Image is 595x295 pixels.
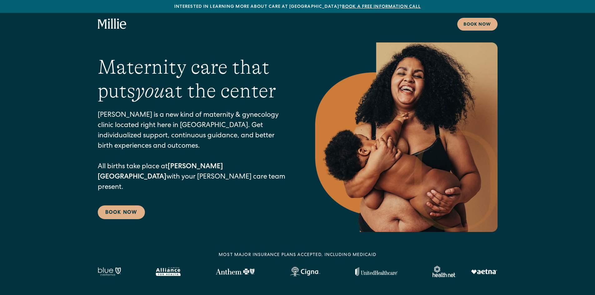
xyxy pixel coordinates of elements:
[98,55,290,103] h1: Maternity care that puts at the center
[433,266,456,277] img: Healthnet logo
[315,42,498,232] img: Smiling mother with her baby in arms, celebrating body positivity and the nurturing bond of postp...
[98,18,126,30] a: home
[219,252,376,258] div: MOST MAJOR INSURANCE PLANS ACCEPTED, INCLUDING MEDICAID
[457,18,498,31] a: Book now
[98,111,290,193] p: [PERSON_NAME] is a new kind of maternity & gynecology clinic located right here in [GEOGRAPHIC_DA...
[135,80,165,102] em: you
[98,267,121,276] img: Blue California logo
[98,205,145,219] a: Book Now
[290,267,320,277] img: Cigna logo
[471,269,497,274] img: Aetna logo
[355,267,398,276] img: United Healthcare logo
[156,267,181,276] img: Alameda Alliance logo
[342,5,421,9] a: Book a free information call
[216,268,255,275] img: Anthem Logo
[464,22,491,28] div: Book now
